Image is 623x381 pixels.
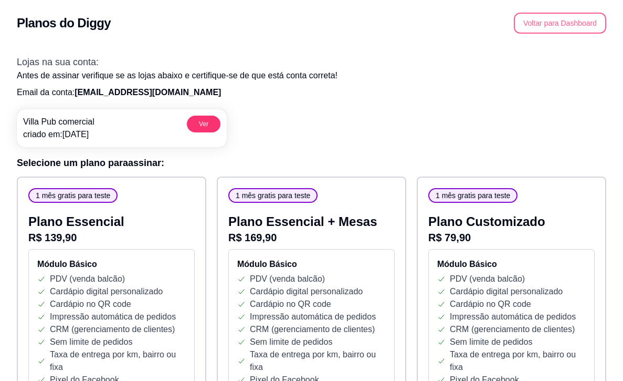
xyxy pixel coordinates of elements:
p: Impressão automática de pedidos [450,311,576,323]
p: Impressão automática de pedidos [50,311,176,323]
p: Villa Pub comercial [23,116,94,128]
p: PDV (venda balcão) [250,273,325,285]
p: R$ 139,90 [28,230,195,245]
p: Cardápio no QR code [50,298,131,311]
p: Sem limite de pedidos [450,336,532,348]
p: Sem limite de pedidos [250,336,332,348]
p: CRM (gerenciamento de clientes) [250,323,375,336]
span: 1 mês gratis para teste [431,190,514,201]
h2: Planos do Diggy [17,15,111,32]
h3: Selecione um plano para assinar : [17,156,606,170]
p: PDV (venda balcão) [50,273,125,285]
h3: Lojas na sua conta: [17,55,606,69]
p: Cardápio no QR code [450,298,531,311]
p: Antes de assinar verifique se as lojas abaixo e certifique-se de que está conta correta! [17,69,606,82]
p: Impressão automática de pedidos [250,311,376,323]
p: Cardápio digital personalizado [450,285,563,298]
button: Ver [187,116,220,132]
p: R$ 79,90 [428,230,595,245]
p: Cardápio digital personalizado [250,285,363,298]
span: 1 mês gratis para teste [231,190,314,201]
p: Taxa de entrega por km, bairro ou fixa [450,348,586,374]
p: PDV (venda balcão) [450,273,525,285]
h4: Módulo Básico [437,258,586,271]
p: Taxa de entrega por km, bairro ou fixa [250,348,386,374]
p: Plano Customizado [428,213,595,230]
p: Email da conta: [17,86,606,99]
span: [EMAIL_ADDRESS][DOMAIN_NAME] [75,88,221,97]
p: Plano Essencial [28,213,195,230]
p: R$ 169,90 [228,230,395,245]
button: Voltar para Dashboard [514,13,606,34]
p: Cardápio digital personalizado [50,285,163,298]
h4: Módulo Básico [237,258,386,271]
h4: Módulo Básico [37,258,186,271]
span: 1 mês gratis para teste [31,190,114,201]
p: CRM (gerenciamento de clientes) [50,323,175,336]
p: criado em: [DATE] [23,128,94,141]
p: Cardápio no QR code [250,298,331,311]
p: Plano Essencial + Mesas [228,213,395,230]
a: Voltar para Dashboard [514,18,606,27]
p: CRM (gerenciamento de clientes) [450,323,575,336]
p: Sem limite de pedidos [50,336,132,348]
a: Villa Pub comercialcriado em:[DATE]Ver [17,109,227,147]
p: Taxa de entrega por km, bairro ou fixa [50,348,186,374]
